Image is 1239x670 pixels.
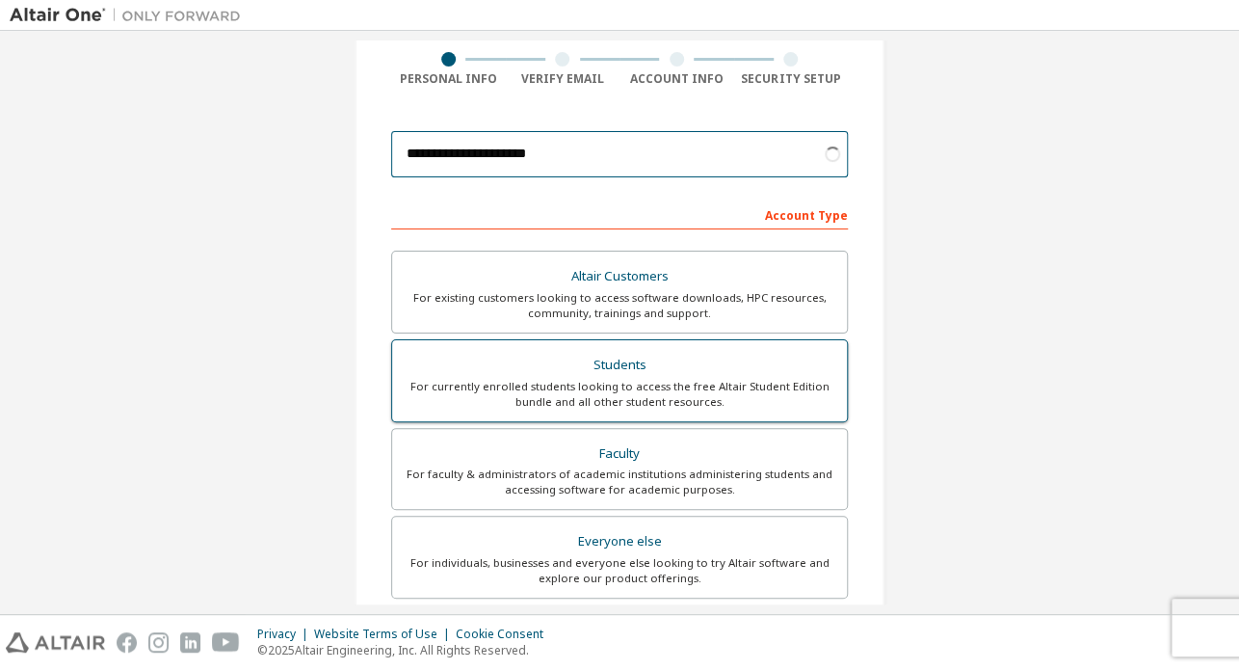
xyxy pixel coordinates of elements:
img: instagram.svg [148,632,169,653]
div: Cookie Consent [456,627,555,642]
img: Altair One [10,6,250,25]
div: For existing customers looking to access software downloads, HPC resources, community, trainings ... [404,290,835,321]
div: Website Terms of Use [314,627,456,642]
div: For currently enrolled students looking to access the free Altair Student Edition bundle and all ... [404,379,835,410]
div: Students [404,352,835,379]
div: Faculty [404,441,835,468]
div: Privacy [257,627,314,642]
img: altair_logo.svg [6,632,105,653]
div: Altair Customers [404,263,835,290]
div: For faculty & administrators of academic institutions administering students and accessing softwa... [404,467,835,497]
p: © 2025 Altair Engineering, Inc. All Rights Reserved. [257,642,555,658]
div: Verify Email [506,71,620,87]
div: Everyone else [404,528,835,555]
div: Account Info [619,71,734,87]
div: Security Setup [734,71,849,87]
div: Account Type [391,199,848,229]
div: For individuals, businesses and everyone else looking to try Altair software and explore our prod... [404,555,835,586]
div: Personal Info [391,71,506,87]
img: linkedin.svg [180,632,200,653]
img: facebook.svg [117,632,137,653]
img: youtube.svg [212,632,240,653]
